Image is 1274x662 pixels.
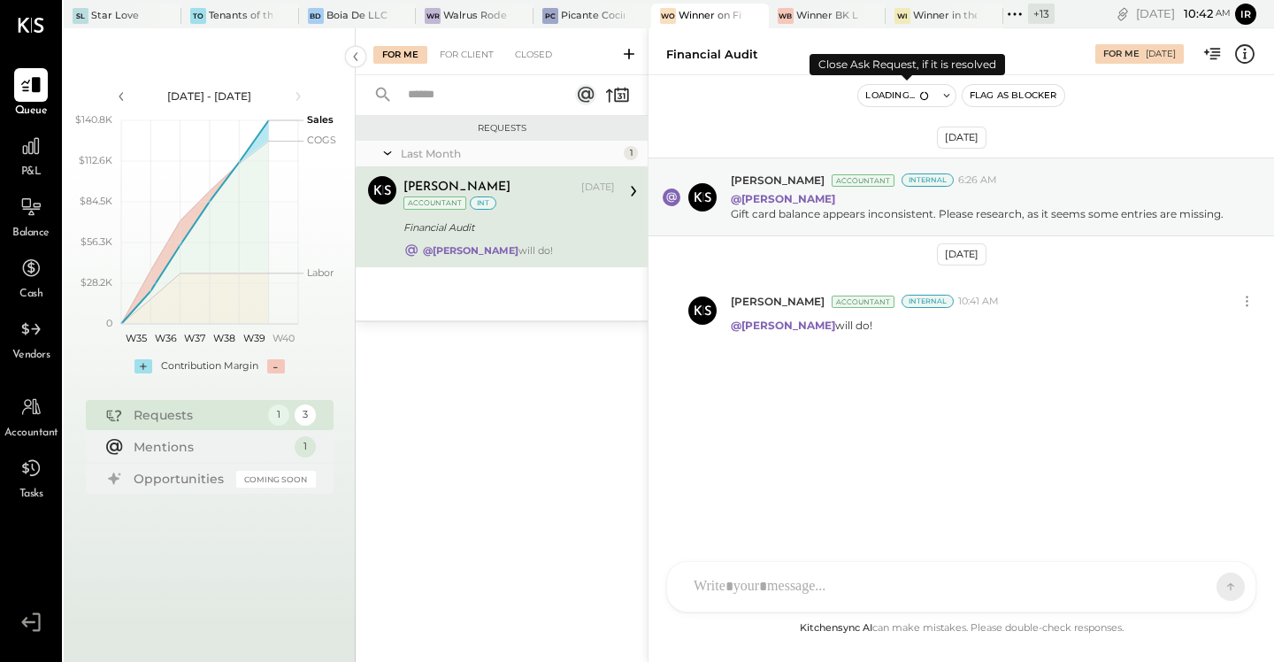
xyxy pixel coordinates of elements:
[81,235,112,248] text: $56.3K
[731,318,872,333] p: will do!
[937,243,986,266] div: [DATE]
[1103,48,1140,60] div: For Me
[423,244,553,257] div: will do!
[209,9,272,23] div: Tenants of the Trees
[423,244,518,257] strong: @[PERSON_NAME]
[21,165,42,181] span: P&L
[1,190,61,242] a: Balance
[190,8,206,24] div: To
[268,404,289,426] div: 1
[958,295,999,309] span: 10:41 AM
[403,219,610,236] div: Financial Audit
[1146,48,1176,60] div: [DATE]
[161,359,258,373] div: Contribution Margin
[913,9,977,23] div: Winner in the Park
[832,296,894,308] div: Accountant
[731,206,1224,221] div: Gift card balance appears inconsistent. Please research, as it seems some entries are missing.
[125,332,146,344] text: W35
[1028,4,1055,24] div: + 13
[75,113,112,126] text: $140.8K
[134,89,285,104] div: [DATE] - [DATE]
[1235,4,1256,25] button: Ir
[73,8,88,24] div: SL
[1114,4,1132,23] div: copy link
[810,54,1005,75] div: Close Ask Request, if it is resolved
[1,390,61,442] a: Accountant
[272,332,294,344] text: W40
[561,9,625,23] div: Picante Cocina Mexicana Rest
[778,8,794,24] div: WB
[12,348,50,364] span: Vendors
[731,173,825,188] span: [PERSON_NAME]
[19,287,42,303] span: Cash
[470,196,496,210] div: int
[4,426,58,442] span: Accountant
[19,487,43,503] span: Tasks
[660,8,676,24] div: Wo
[184,332,205,344] text: W37
[12,226,50,242] span: Balance
[295,436,316,458] div: 1
[832,174,894,187] div: Accountant
[373,46,427,64] div: For Me
[425,8,441,24] div: WR
[1,68,61,119] a: Queue
[365,122,639,135] div: Requests
[403,179,510,196] div: [PERSON_NAME]
[937,127,986,149] div: [DATE]
[134,359,152,373] div: +
[894,8,910,24] div: Wi
[1,451,61,503] a: Tasks
[307,266,334,279] text: Labor
[581,181,615,195] div: [DATE]
[731,294,825,309] span: [PERSON_NAME]
[679,9,742,23] div: Winner on Fifth LLC
[134,438,286,456] div: Mentions
[403,196,466,210] div: Accountant
[1178,5,1213,22] span: 10 : 42
[731,319,835,332] strong: @[PERSON_NAME]
[242,332,265,344] text: W39
[213,332,235,344] text: W38
[106,317,112,329] text: 0
[666,46,758,63] div: Financial Audit
[624,146,638,160] div: 1
[958,173,997,188] span: 6:26 AM
[731,192,835,205] strong: @[PERSON_NAME]
[307,134,336,146] text: COGS
[963,85,1064,106] button: Flag as Blocker
[308,8,324,24] div: BD
[236,471,316,488] div: Coming Soon
[431,46,503,64] div: For Client
[506,46,561,64] div: Closed
[902,173,954,187] div: Internal
[134,470,227,488] div: Opportunities
[858,85,936,106] button: Loading...
[1,251,61,303] a: Cash
[1,129,61,181] a: P&L
[134,406,259,424] div: Requests
[80,195,112,207] text: $84.5K
[326,9,388,23] div: Boia De LLC
[307,113,334,126] text: Sales
[295,404,316,426] div: 3
[15,104,48,119] span: Queue
[443,9,507,23] div: Walrus Rodeo
[542,8,558,24] div: PC
[1136,5,1231,22] div: [DATE]
[81,276,112,289] text: $28.2K
[154,332,176,344] text: W36
[401,146,619,161] div: Last Month
[1216,7,1231,19] span: am
[79,154,112,166] text: $112.6K
[267,359,285,373] div: -
[902,295,954,308] div: Internal
[796,9,860,23] div: Winner BK LLC
[91,9,139,23] div: Star Love
[1,312,61,364] a: Vendors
